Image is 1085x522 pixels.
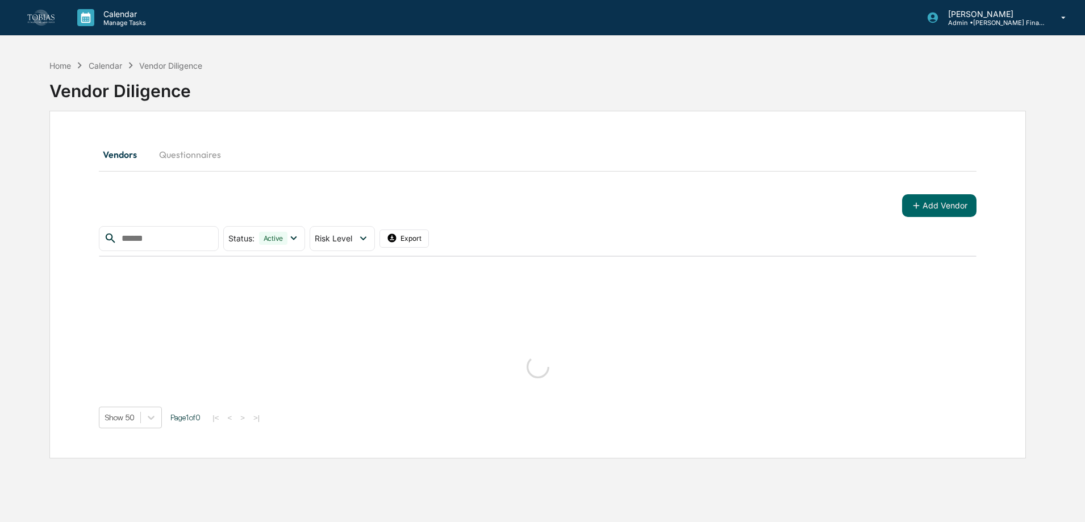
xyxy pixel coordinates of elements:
button: < [224,413,235,423]
button: Export [379,229,429,248]
div: Home [49,61,71,70]
button: >| [250,413,263,423]
p: Manage Tasks [94,19,152,27]
div: Calendar [89,61,122,70]
button: > [237,413,248,423]
button: Add Vendor [902,194,976,217]
button: |< [209,413,222,423]
p: [PERSON_NAME] [939,9,1045,19]
button: Questionnaires [150,141,230,168]
span: Page 1 of 0 [170,413,201,422]
div: secondary tabs example [99,141,976,168]
div: Vendor Diligence [139,61,202,70]
button: Vendors [99,141,150,168]
span: Risk Level [315,233,352,243]
span: Status : [228,233,254,243]
img: logo [27,10,55,25]
p: Admin • [PERSON_NAME] Financial Advisors [939,19,1045,27]
div: Vendor Diligence [49,72,1026,101]
p: Calendar [94,9,152,19]
div: Active [259,232,288,245]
